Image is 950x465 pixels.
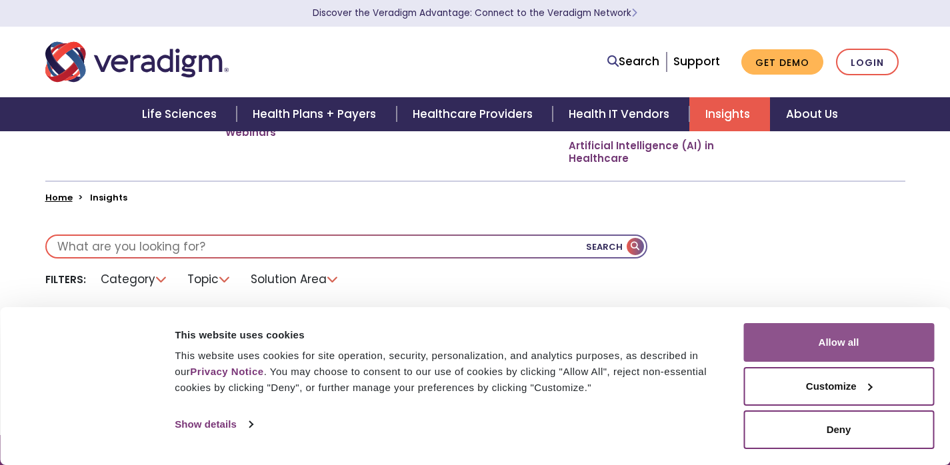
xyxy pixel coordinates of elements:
[175,348,728,396] div: This website uses cookies for site operation, security, personalization, and analytics purposes, ...
[179,269,239,290] li: Topic
[237,97,396,131] a: Health Plans + Payers
[313,7,637,19] a: Discover the Veradigm Advantage: Connect to the Veradigm NetworkLearn More
[225,126,276,139] a: Webinars
[586,236,646,257] button: Search
[397,97,553,131] a: Healthcare Providers
[836,49,899,76] a: Login
[126,97,237,131] a: Life Sciences
[45,191,73,204] a: Home
[743,323,934,362] button: Allow all
[45,272,86,286] li: Filters:
[569,108,725,134] a: Payer Provider Relationships Guide
[743,410,934,449] button: Deny
[553,97,689,131] a: Health IT Vendors
[673,53,720,69] a: Support
[607,53,659,71] a: Search
[175,414,252,434] a: Show details
[93,269,176,290] li: Category
[45,40,229,84] img: Veradigm logo
[569,139,725,165] a: Artificial Intelligence (AI) in Healthcare
[689,97,770,131] a: Insights
[631,7,637,19] span: Learn More
[47,236,646,257] input: What are you looking for?
[243,269,347,290] li: Solution Area
[190,366,263,377] a: Privacy Notice
[175,327,728,343] div: This website uses cookies
[741,49,823,75] a: Get Demo
[743,367,934,406] button: Customize
[770,97,854,131] a: About Us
